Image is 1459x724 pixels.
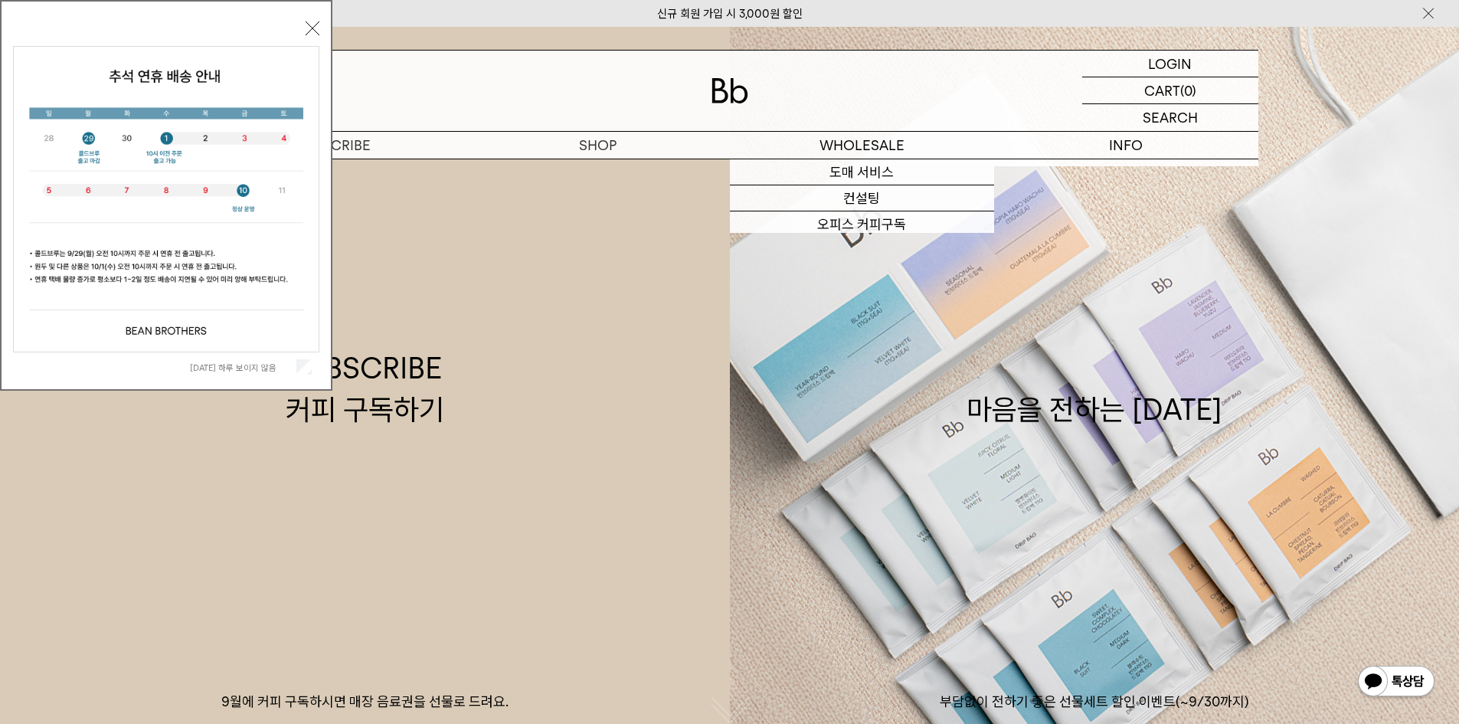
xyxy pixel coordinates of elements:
a: CART (0) [1082,77,1258,104]
label: [DATE] 하루 보이지 않음 [190,362,293,373]
a: SHOP [466,132,730,159]
p: WHOLESALE [730,132,994,159]
div: SUBSCRIBE 커피 구독하기 [286,348,444,429]
div: 마음을 전하는 [DATE] [967,348,1222,429]
a: 오피스 커피구독 [730,211,994,238]
p: INFO [994,132,1258,159]
a: 브랜드 [994,159,1258,185]
a: 도매 서비스 [730,159,994,185]
p: LOGIN [1148,51,1192,77]
a: LOGIN [1082,51,1258,77]
p: SEARCH [1143,104,1198,131]
a: 신규 회원 가입 시 3,000원 할인 [657,7,803,21]
button: 닫기 [306,21,319,35]
img: 5e4d662c6b1424087153c0055ceb1a13_140731.jpg [14,47,319,352]
p: (0) [1180,77,1196,103]
p: CART [1144,77,1180,103]
img: 카카오톡 채널 1:1 채팅 버튼 [1356,664,1436,701]
a: 컨설팅 [730,185,994,211]
img: 로고 [712,78,748,103]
